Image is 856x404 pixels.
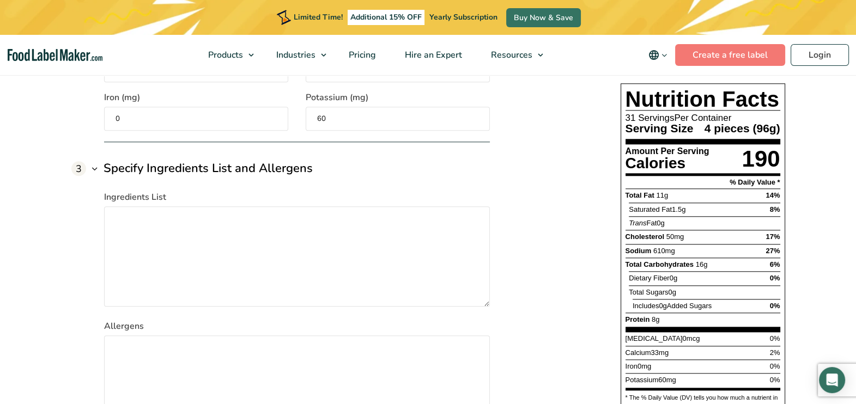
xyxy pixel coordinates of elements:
span: 0% [770,335,780,343]
span: 1.5g [672,205,685,213]
p: Per Container [626,114,780,123]
p: Nutrition Facts [626,89,780,111]
p: Calcium [626,349,669,357]
p: Includes Added Sugars [633,302,712,310]
span: 0g [668,288,676,296]
a: Login [791,44,849,66]
span: 0g [659,302,666,310]
p: Fat [629,219,665,227]
span: 0% [770,274,780,283]
span: 27% [766,247,780,255]
p: Iron [626,363,652,370]
span: 0mg [638,362,651,370]
span: 0% [770,376,780,384]
span: Resources [488,49,533,61]
span: 8g [652,316,659,324]
span: 8% [770,205,780,213]
span: 0% [770,302,780,310]
span: Industries [273,49,317,61]
span: 0mcg [682,335,700,343]
a: Buy Now & Save [506,8,581,27]
p: Total Sugars [629,289,676,296]
a: Industries [262,35,332,75]
span: Saturated Fat [629,205,685,213]
p: Potassium [626,377,676,384]
span: Products [205,49,244,61]
a: Resources [477,35,549,75]
span: 190 [742,146,780,172]
h3: Specify Ingredients List and Allergens [104,160,313,177]
a: Hire an Expert [391,35,474,75]
span: 60mg [658,376,676,384]
span: g [769,123,780,135]
span: Total Carbohydrates [626,260,694,268]
span: 14% [766,192,780,200]
span: 11g [656,192,668,200]
span: Additional 15% OFF [348,10,424,25]
span: Potassium (mg) [306,91,368,104]
span: 16g [696,260,708,268]
span: 6% [770,260,780,268]
span: 3 [71,161,86,176]
span: 0g [670,274,677,283]
span: 610mg [653,247,675,255]
span: Limited Time! [294,12,343,22]
a: Create a free label [675,44,785,66]
a: Products [194,35,259,75]
p: Amount Per Serving [626,148,709,156]
strong: Protein [626,316,650,324]
span: Servings [638,113,674,124]
p: [MEDICAL_DATA] [626,335,700,343]
span: 96 [752,123,769,135]
a: Pricing [335,35,388,75]
span: 50mg [666,233,684,241]
span: 17% [766,233,780,241]
div: Open Intercom Messenger [819,367,845,393]
span: Allergens [104,320,144,333]
span: 4 pieces [705,123,750,135]
strong: Total Fat [626,192,654,200]
p: Cholesterol [626,234,684,241]
span: Iron (mg) [104,91,140,104]
span: Pricing [345,49,377,61]
span: Trans [629,219,646,227]
span: Hire an Expert [402,49,463,61]
span: 2% [770,348,780,357]
span: 31 [626,113,636,124]
span: 0g [657,219,664,227]
span: 0% [770,362,780,370]
p: Sodium [626,247,675,255]
p: Dietary Fiber [629,275,677,283]
span: 33mg [651,348,669,357]
p: % Daily Value * [730,179,780,186]
span: Yearly Subscription [429,12,497,22]
span: Ingredients List [104,191,166,204]
p: Serving Size [626,123,696,134]
p: Calories [626,156,709,172]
